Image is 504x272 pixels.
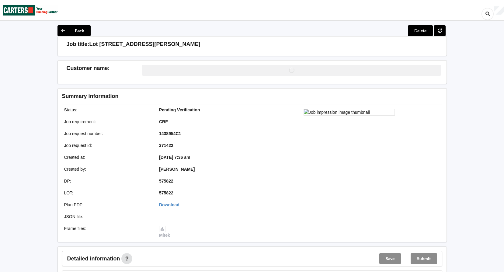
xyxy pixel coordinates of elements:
[3,0,58,20] img: Carters
[67,256,120,261] span: Detailed information
[60,107,155,113] div: Status :
[159,190,173,195] b: 575822
[60,190,155,196] div: LOT :
[408,25,433,36] button: Delete
[159,143,173,148] b: 371422
[159,179,173,183] b: 575822
[60,166,155,172] div: Created by :
[159,155,190,160] b: [DATE] 7:36 am
[60,154,155,160] div: Created at :
[62,93,345,100] h3: Summary information
[159,119,168,124] b: CRF
[60,225,155,238] div: Frame files :
[89,41,200,48] h3: Lot [STREET_ADDRESS][PERSON_NAME]
[159,131,181,136] b: 1438954C1
[67,65,142,72] h3: Customer name :
[60,131,155,137] div: Job request number :
[60,142,155,148] div: Job request id :
[159,202,179,207] a: Download
[60,202,155,208] div: Plan PDF :
[60,119,155,125] div: Job requirement :
[159,107,200,112] b: Pending Verification
[494,6,504,15] div: User Profile
[60,178,155,184] div: DP :
[159,226,170,238] a: Mitek
[304,109,395,116] img: Job impression image thumbnail
[159,167,195,172] b: [PERSON_NAME]
[57,25,91,36] button: Back
[60,214,155,220] div: JSON file :
[67,41,89,48] h3: Job title:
